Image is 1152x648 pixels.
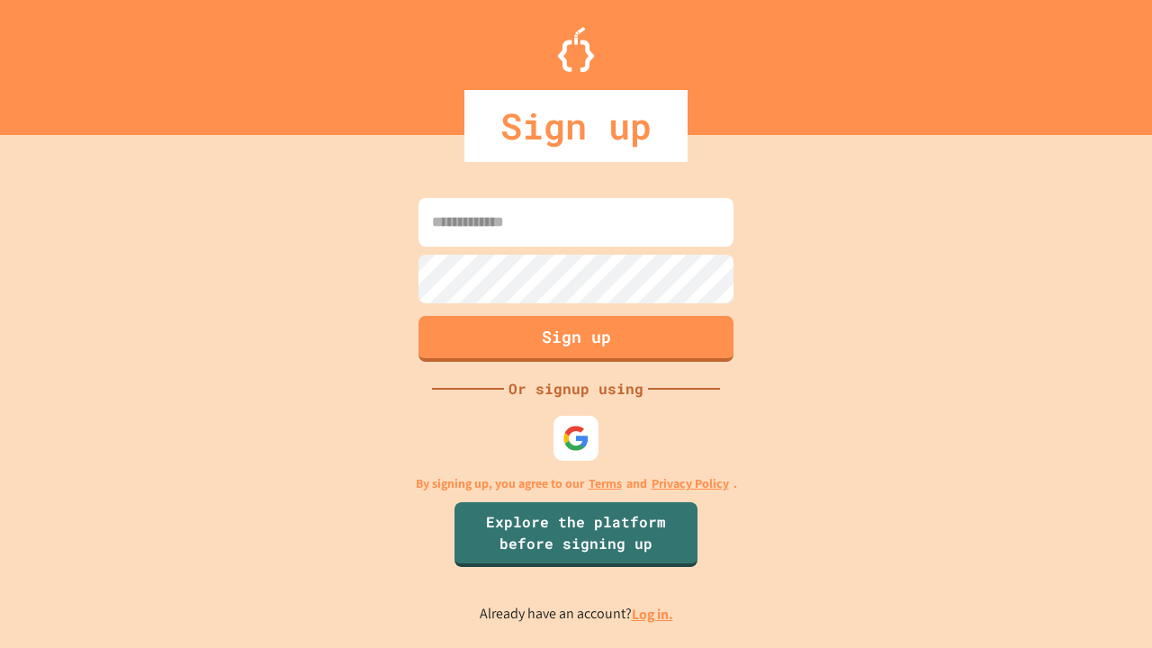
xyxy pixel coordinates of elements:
[480,603,673,625] p: Already have an account?
[558,27,594,72] img: Logo.svg
[632,605,673,624] a: Log in.
[589,474,622,493] a: Terms
[504,378,648,400] div: Or signup using
[562,425,589,452] img: google-icon.svg
[454,502,697,567] a: Explore the platform before signing up
[418,316,733,362] button: Sign up
[416,474,737,493] p: By signing up, you agree to our and .
[652,474,729,493] a: Privacy Policy
[464,90,688,162] div: Sign up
